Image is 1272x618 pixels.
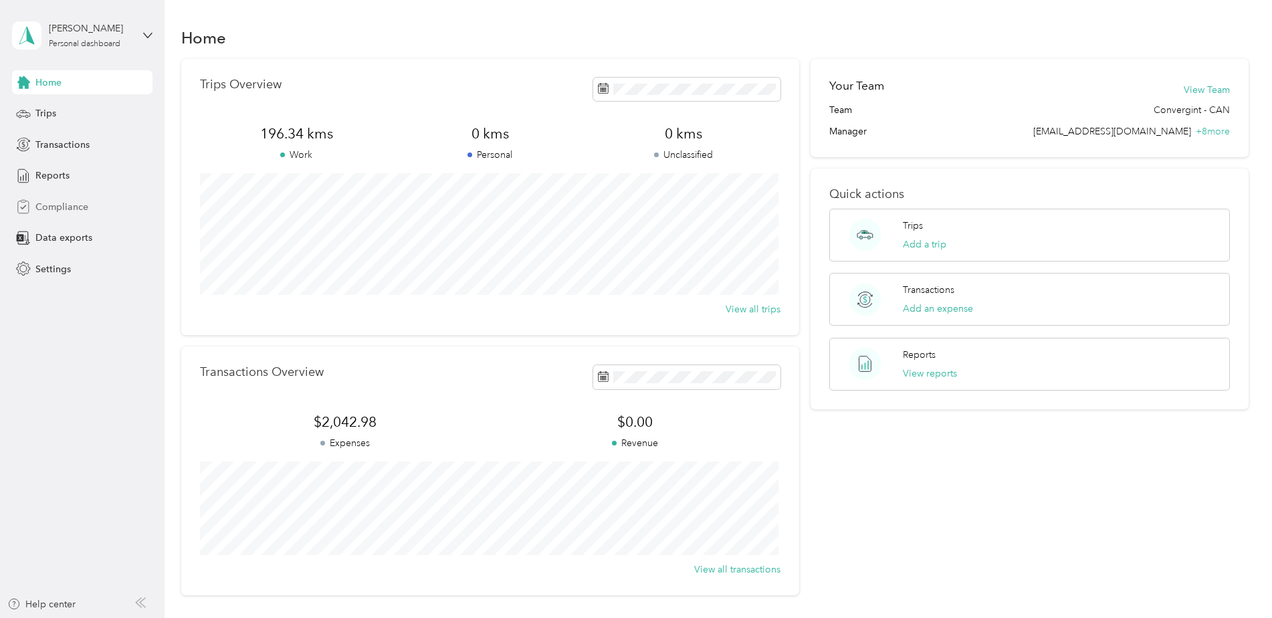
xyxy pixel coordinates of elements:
[903,367,957,381] button: View reports
[587,124,780,143] span: 0 kms
[726,302,780,316] button: View all trips
[200,148,393,162] p: Work
[903,283,954,297] p: Transactions
[393,148,587,162] p: Personal
[181,31,226,45] h1: Home
[49,40,120,48] div: Personal dashboard
[7,597,76,611] button: Help center
[903,302,973,316] button: Add an expense
[587,148,780,162] p: Unclassified
[829,103,852,117] span: Team
[35,76,62,90] span: Home
[35,200,88,214] span: Compliance
[200,365,324,379] p: Transactions Overview
[200,436,490,450] p: Expenses
[200,413,490,431] span: $2,042.98
[1033,126,1191,137] span: [EMAIL_ADDRESS][DOMAIN_NAME]
[1154,103,1230,117] span: Convergint - CAN
[200,124,393,143] span: 196.34 kms
[1197,543,1272,618] iframe: Everlance-gr Chat Button Frame
[903,219,923,233] p: Trips
[694,562,780,577] button: View all transactions
[903,237,946,251] button: Add a trip
[35,138,90,152] span: Transactions
[35,169,70,183] span: Reports
[35,262,71,276] span: Settings
[903,348,936,362] p: Reports
[35,106,56,120] span: Trips
[1196,126,1230,137] span: + 8 more
[49,21,132,35] div: [PERSON_NAME]
[829,78,884,94] h2: Your Team
[829,187,1230,201] p: Quick actions
[200,78,282,92] p: Trips Overview
[35,231,92,245] span: Data exports
[490,436,780,450] p: Revenue
[1184,83,1230,97] button: View Team
[829,124,867,138] span: Manager
[393,124,587,143] span: 0 kms
[490,413,780,431] span: $0.00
